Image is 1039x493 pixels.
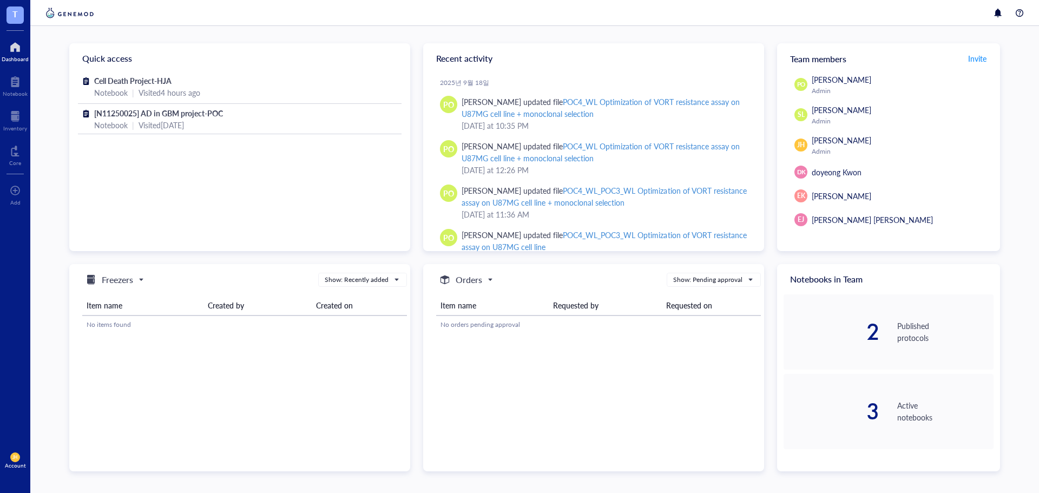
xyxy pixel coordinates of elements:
div: [PERSON_NAME] updated file [462,96,747,120]
div: Notebook [94,87,128,98]
a: PO[PERSON_NAME] updated filePOC4_WL Optimization of VORT resistance assay on U87MG cell line + mo... [432,91,755,136]
th: Requested by [549,295,661,315]
div: POC4_WL Optimization of VORT resistance assay on U87MG cell line + monoclonal selection [462,96,740,119]
button: Invite [968,50,987,67]
span: [PERSON_NAME] [812,74,871,85]
span: Invite [968,53,987,64]
div: Team members [777,43,1000,74]
span: PO [443,98,454,110]
a: Dashboard [2,38,29,62]
div: POC4_WL_POC3_WL Optimization of VORT resistance assay on U87MG cell line + monoclonal selection [462,185,747,208]
span: Cell Death Project-HJA [94,75,172,86]
a: Core [9,142,21,166]
span: DK [797,168,805,177]
span: EK [797,191,805,201]
h5: Orders [456,273,482,286]
th: Created by [203,295,312,315]
span: [PERSON_NAME] [812,104,871,115]
div: [DATE] at 12:26 PM [462,164,747,176]
div: [DATE] at 10:35 PM [462,120,747,132]
a: Notebook [3,73,28,97]
div: 2 [784,321,880,343]
span: [PERSON_NAME] [PERSON_NAME] [812,214,933,225]
div: Published protocols [897,320,994,344]
div: [PERSON_NAME] updated file [462,185,747,208]
th: Item name [82,295,203,315]
div: [PERSON_NAME] updated file [462,229,747,253]
span: JH [12,455,18,460]
div: No items found [87,320,403,330]
th: Created on [312,295,407,315]
h5: Freezers [102,273,133,286]
div: Inventory [3,125,27,132]
th: Item name [436,295,549,315]
span: [PERSON_NAME] [812,190,871,201]
span: PO [443,232,454,244]
img: genemod-logo [43,6,96,19]
div: Notebook [3,90,28,97]
div: Show: Pending approval [673,275,742,285]
div: No orders pending approval [440,320,757,330]
div: Active notebooks [897,399,994,423]
div: Admin [812,147,989,156]
div: Add [10,199,21,206]
div: | [132,87,134,98]
div: POC4_WL_POC3_WL Optimization of VORT resistance assay on U87MG cell line [462,229,747,252]
div: Visited [DATE] [139,119,184,131]
div: [DATE] at 11:36 AM [462,208,747,220]
th: Requested on [662,295,761,315]
span: PO [797,80,805,89]
div: POC4_WL Optimization of VORT resistance assay on U87MG cell line + monoclonal selection [462,141,740,163]
div: Notebook [94,119,128,131]
span: EJ [798,215,804,225]
div: Core [9,160,21,166]
span: JH [797,140,805,150]
a: Inventory [3,108,27,132]
a: PO[PERSON_NAME] updated filePOC4_WL Optimization of VORT resistance assay on U87MG cell line + mo... [432,136,755,180]
div: Notebooks in Team [777,264,1000,294]
div: Quick access [69,43,410,74]
div: Dashboard [2,56,29,62]
div: | [132,119,134,131]
div: 2025년 9월 18일 [440,78,755,87]
span: PO [443,187,454,199]
span: T [12,7,18,21]
div: 3 [784,400,880,422]
span: SL [798,110,805,120]
div: [PERSON_NAME] updated file [462,140,747,164]
span: [PERSON_NAME] [812,135,871,146]
div: Account [5,462,26,469]
div: Visited 4 hours ago [139,87,200,98]
span: [N11250025] AD in GBM project-POC [94,108,223,119]
div: Recent activity [423,43,764,74]
span: doyeong Kwon [812,167,862,178]
span: PO [443,143,454,155]
a: PO[PERSON_NAME] updated filePOC4_WL_POC3_WL Optimization of VORT resistance assay on U87MG cell l... [432,225,755,269]
div: Show: Recently added [325,275,389,285]
div: Admin [812,87,989,95]
a: PO[PERSON_NAME] updated filePOC4_WL_POC3_WL Optimization of VORT resistance assay on U87MG cell l... [432,180,755,225]
div: Admin [812,117,989,126]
